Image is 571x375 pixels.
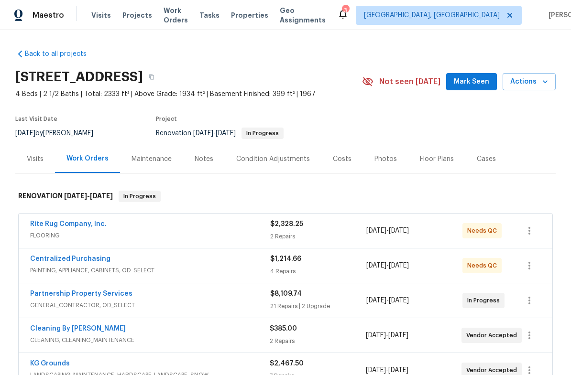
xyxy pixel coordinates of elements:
span: [DATE] [388,367,408,374]
span: [DATE] [366,367,386,374]
span: Vendor Accepted [466,365,521,375]
span: Needs QC [467,226,501,236]
div: Floor Plans [420,154,454,164]
button: Copy Address [143,68,160,86]
div: 2 Repairs [270,232,366,241]
span: - [366,296,409,305]
div: by [PERSON_NAME] [15,128,105,139]
div: Condition Adjustments [236,154,310,164]
span: Needs QC [467,261,501,270]
span: Geo Assignments [280,6,326,25]
span: FLOORING [30,231,270,240]
span: In Progress [467,296,504,305]
span: $385.00 [270,325,297,332]
span: Visits [91,11,111,20]
h2: [STREET_ADDRESS] [15,72,143,82]
span: Renovation [156,130,284,137]
span: Vendor Accepted [466,331,521,340]
span: Not seen [DATE] [379,77,440,86]
div: 4 Repairs [270,267,366,276]
span: - [366,261,409,270]
span: Last Visit Date [15,116,57,122]
span: $2,467.50 [270,360,304,367]
a: Rite Rug Company, Inc. [30,221,107,227]
span: In Progress [242,130,283,136]
span: $8,109.74 [270,290,302,297]
a: KG Grounds [30,360,70,367]
span: [DATE] [216,130,236,137]
span: [DATE] [366,262,386,269]
span: Tasks [199,12,220,19]
a: Centralized Purchasing [30,256,110,262]
span: GENERAL_CONTRACTOR, OD_SELECT [30,300,270,310]
span: [DATE] [193,130,213,137]
div: Cases [477,154,496,164]
span: [DATE] [64,193,87,199]
h6: RENOVATION [18,191,113,202]
span: [DATE] [388,332,408,339]
span: - [366,365,408,375]
div: Photos [374,154,397,164]
button: Actions [503,73,556,91]
span: CLEANING, CLEANING_MAINTENANCE [30,335,270,345]
a: Cleaning By [PERSON_NAME] [30,325,126,332]
div: Maintenance [132,154,172,164]
div: 2 Repairs [270,336,365,346]
a: Back to all projects [15,49,107,59]
span: - [366,226,409,236]
div: 3 [342,6,349,15]
span: Work Orders [164,6,188,25]
div: Costs [333,154,351,164]
span: [DATE] [389,262,409,269]
div: 21 Repairs | 2 Upgrade [270,301,366,311]
span: In Progress [120,192,160,201]
button: Mark Seen [446,73,497,91]
span: Actions [510,76,548,88]
div: Notes [195,154,213,164]
span: Projects [122,11,152,20]
div: RENOVATION [DATE]-[DATE]In Progress [15,181,556,212]
span: [DATE] [366,332,386,339]
span: Properties [231,11,268,20]
span: Project [156,116,177,122]
span: [DATE] [90,193,113,199]
span: [GEOGRAPHIC_DATA], [GEOGRAPHIC_DATA] [364,11,500,20]
span: $2,328.25 [270,221,303,227]
span: $1,214.66 [270,256,301,262]
span: [DATE] [389,297,409,304]
span: PAINTING, APPLIANCE, CABINETS, OD_SELECT [30,266,270,275]
div: Work Orders [66,154,109,163]
a: Partnership Property Services [30,290,132,297]
span: [DATE] [15,130,35,137]
span: Mark Seen [454,76,489,88]
span: [DATE] [366,297,386,304]
span: [DATE] [389,227,409,234]
span: 4 Beds | 2 1/2 Baths | Total: 2333 ft² | Above Grade: 1934 ft² | Basement Finished: 399 ft² | 1967 [15,89,362,99]
span: - [64,193,113,199]
span: - [193,130,236,137]
span: - [366,331,408,340]
span: Maestro [33,11,64,20]
div: Visits [27,154,44,164]
span: [DATE] [366,227,386,234]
